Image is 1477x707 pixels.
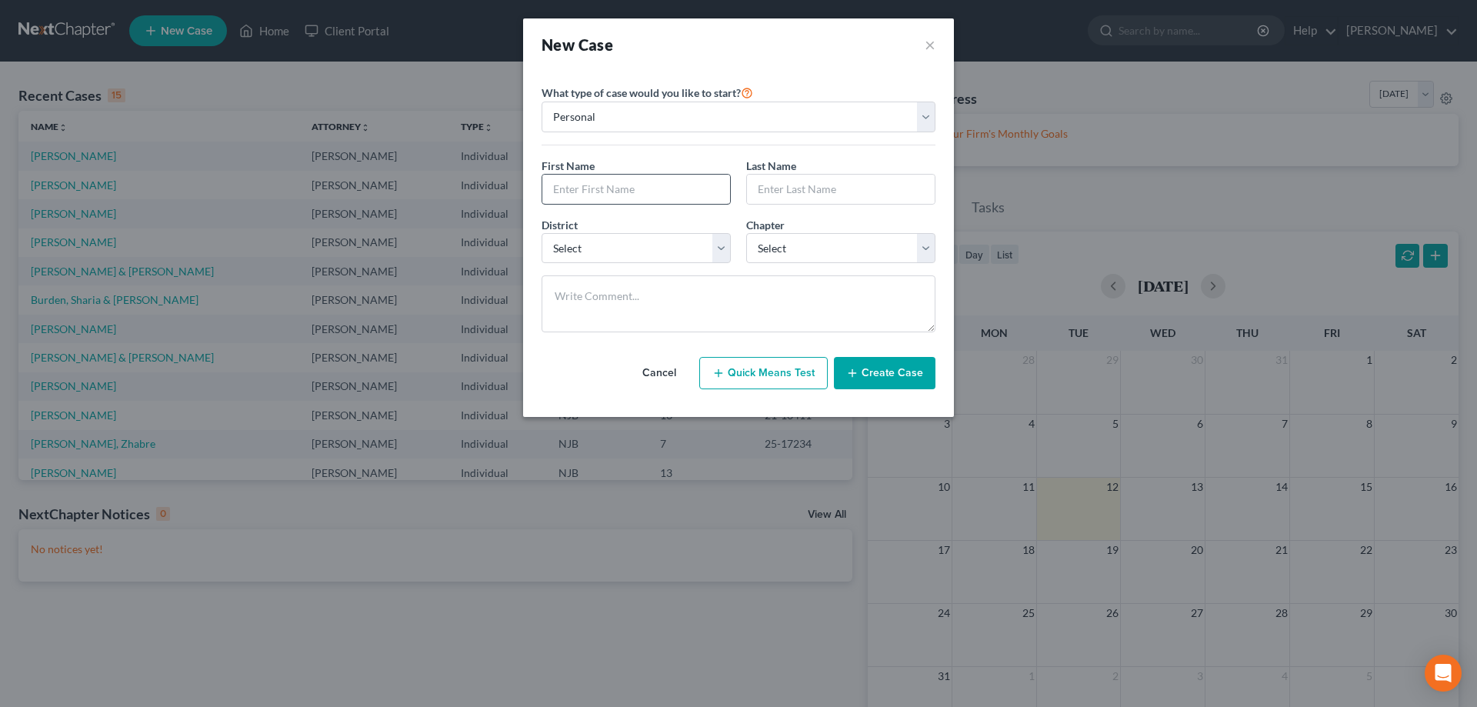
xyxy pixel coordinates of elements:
[542,175,730,204] input: Enter First Name
[542,218,578,232] span: District
[542,159,595,172] span: First Name
[542,35,613,54] strong: New Case
[1425,655,1462,692] div: Open Intercom Messenger
[746,218,785,232] span: Chapter
[699,357,828,389] button: Quick Means Test
[542,83,753,102] label: What type of case would you like to start?
[925,34,935,55] button: ×
[746,159,796,172] span: Last Name
[747,175,935,204] input: Enter Last Name
[625,358,693,389] button: Cancel
[834,357,935,389] button: Create Case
